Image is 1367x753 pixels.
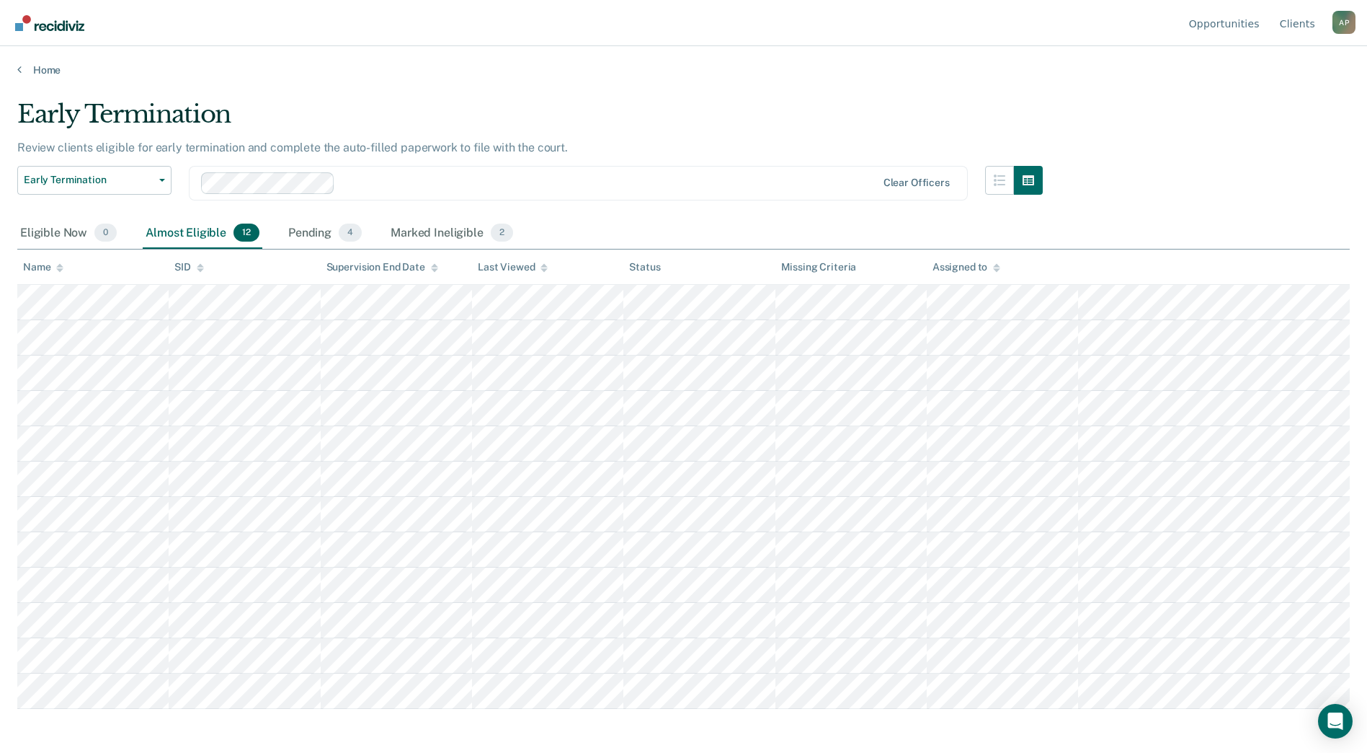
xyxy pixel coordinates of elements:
[339,224,362,242] span: 4
[285,218,365,250] div: Pending4
[15,15,84,31] img: Recidiviz
[1332,11,1355,34] div: A P
[17,166,172,195] button: Early Termination
[23,261,63,273] div: Name
[143,218,262,250] div: Almost Eligible12
[1318,704,1353,739] div: Open Intercom Messenger
[629,261,660,273] div: Status
[326,261,438,273] div: Supervision End Date
[17,218,120,250] div: Eligible Now0
[781,261,857,273] div: Missing Criteria
[233,224,259,242] span: 12
[24,174,153,186] span: Early Termination
[883,177,950,189] div: Clear officers
[17,141,568,154] p: Review clients eligible for early termination and complete the auto-filled paperwork to file with...
[478,261,548,273] div: Last Viewed
[932,261,1000,273] div: Assigned to
[17,100,1043,141] div: Early Termination
[174,261,204,273] div: SID
[1332,11,1355,34] button: Profile dropdown button
[94,224,117,242] span: 0
[17,63,1350,76] a: Home
[388,218,516,250] div: Marked Ineligible2
[491,224,513,242] span: 2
